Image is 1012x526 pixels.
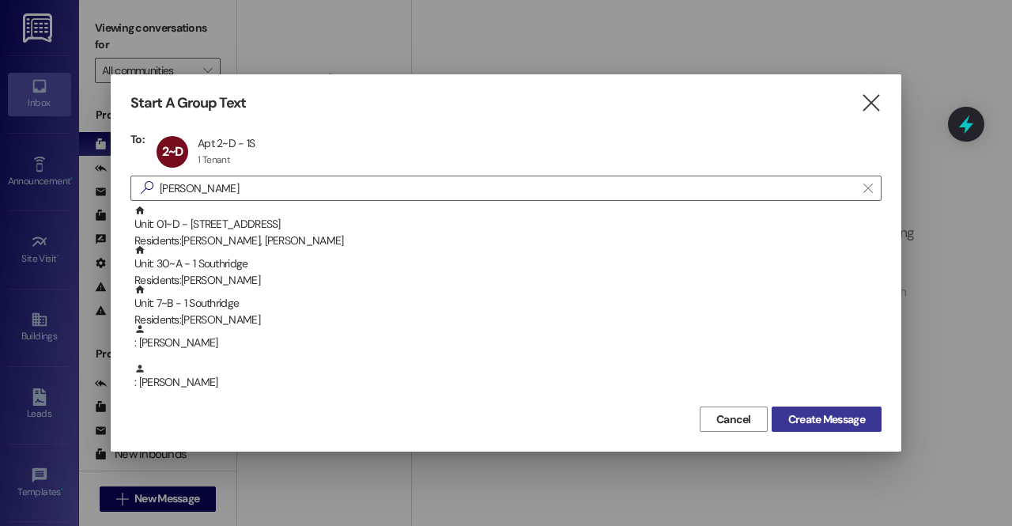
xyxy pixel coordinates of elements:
h3: Start A Group Text [130,94,246,112]
div: Apt 2~D - 1S [198,136,255,150]
div: Residents: [PERSON_NAME] [134,312,882,328]
div: : [PERSON_NAME] [134,324,882,351]
div: : [PERSON_NAME] [134,363,882,391]
span: Create Message [788,411,865,428]
div: Residents: [PERSON_NAME], [PERSON_NAME] [134,233,882,249]
button: Create Message [772,407,882,432]
div: : [PERSON_NAME] [130,324,882,363]
h3: To: [130,132,145,146]
i:  [863,182,872,195]
i:  [134,180,160,196]
div: Residents: [PERSON_NAME] [134,272,882,289]
i:  [860,95,882,112]
button: Cancel [700,407,768,432]
div: : [PERSON_NAME] [130,363,882,403]
div: Unit: 01~D - [STREET_ADDRESS]Residents:[PERSON_NAME], [PERSON_NAME] [130,205,882,244]
input: Search for any contact or apartment [160,177,855,199]
div: Unit: 7~B - 1 Southridge [134,284,882,329]
div: Unit: 7~B - 1 SouthridgeResidents:[PERSON_NAME] [130,284,882,324]
div: Unit: 30~A - 1 Southridge [134,244,882,289]
span: 2~D [162,143,183,160]
button: Clear text [855,176,881,200]
span: Cancel [716,411,751,428]
div: Unit: 30~A - 1 SouthridgeResidents:[PERSON_NAME] [130,244,882,284]
div: Unit: 01~D - [STREET_ADDRESS] [134,205,882,250]
div: 1 Tenant [198,153,230,166]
